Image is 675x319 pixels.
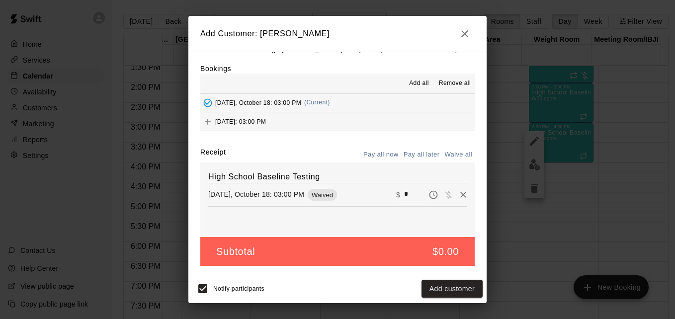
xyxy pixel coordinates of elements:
[200,95,215,110] button: Added - Collect Payment
[208,170,467,183] h6: High School Baseline Testing
[188,16,487,52] h2: Add Customer: [PERSON_NAME]
[439,79,471,88] span: Remove all
[456,187,471,202] button: Remove
[426,190,441,198] span: Pay later
[435,76,475,91] button: Remove all
[213,285,264,292] span: Notify participants
[215,99,301,106] span: [DATE], October 18: 03:00 PM
[308,191,337,199] span: Waived
[200,94,475,112] button: Added - Collect Payment[DATE], October 18: 03:00 PM(Current)
[422,280,483,298] button: Add customer
[208,189,304,199] p: [DATE], October 18: 03:00 PM
[442,147,475,162] button: Waive all
[403,76,435,91] button: Add all
[200,65,231,73] label: Bookings
[361,147,401,162] button: Pay all now
[304,99,330,106] span: (Current)
[441,190,456,198] span: Waive payment
[396,190,400,200] p: $
[409,79,429,88] span: Add all
[432,245,459,258] h5: $0.00
[401,147,442,162] button: Pay all later
[200,112,475,131] button: Add[DATE]: 03:00 PM
[215,118,266,125] span: [DATE]: 03:00 PM
[200,147,226,162] label: Receipt
[200,117,215,125] span: Add
[216,245,255,258] h5: Subtotal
